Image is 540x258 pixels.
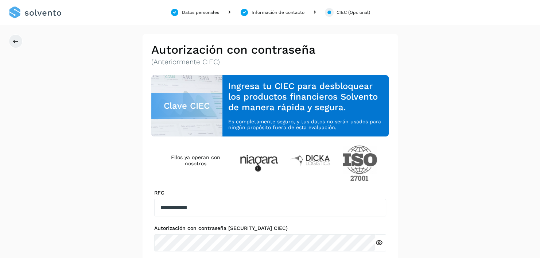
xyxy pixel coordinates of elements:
h2: Autorización con contraseña [151,43,389,57]
img: ISO [342,145,377,181]
img: Niagara [240,155,278,172]
p: Es completamente seguro, y tus datos no serán usados para ningún propósito fuera de esta evaluación. [228,119,383,131]
div: Clave CIEC [151,93,223,119]
p: (Anteriormente CIEC) [151,58,389,66]
h3: Ingresa tu CIEC para desbloquear los productos financieros Solvento de manera rápida y segura. [228,81,383,112]
h4: Ellos ya operan con nosotros [163,154,228,167]
div: CIEC (Opcional) [337,9,370,16]
label: Autorización con contraseña [SECURITY_DATA] CIEC) [154,225,386,231]
img: Dicka logistics [290,154,331,166]
div: Información de contacto [252,9,304,16]
div: Datos personales [182,9,219,16]
label: RFC [154,190,386,196]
